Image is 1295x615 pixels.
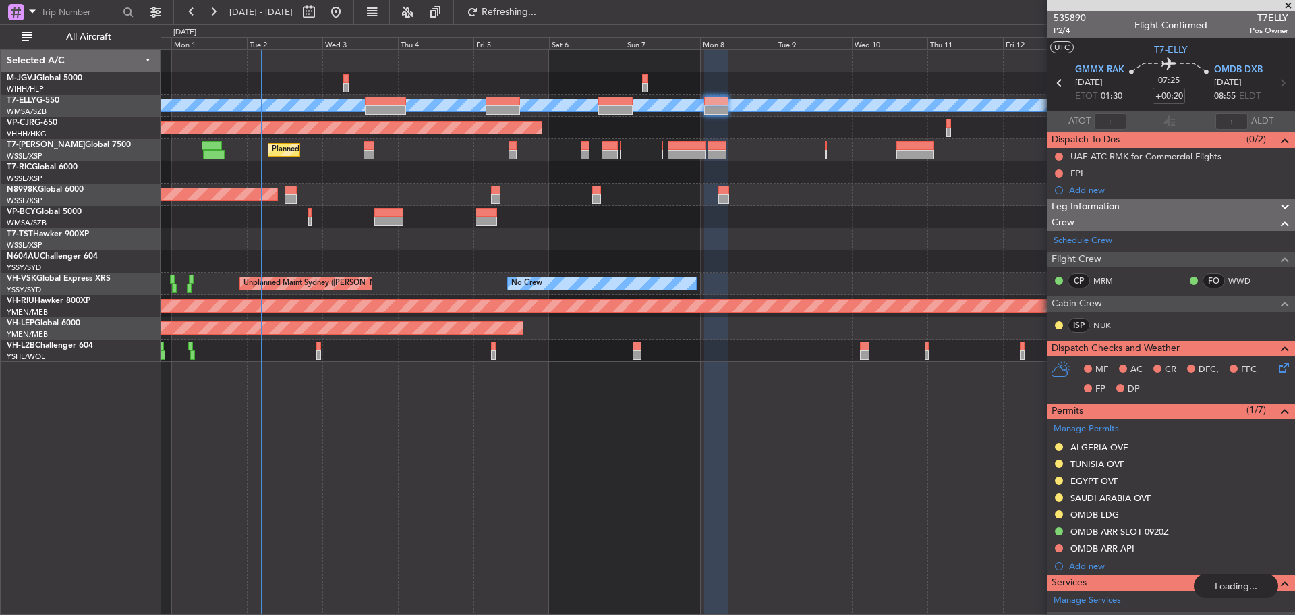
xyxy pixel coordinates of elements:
a: WSSL/XSP [7,196,42,206]
div: Sun 7 [625,37,700,49]
a: WSSL/XSP [7,240,42,250]
div: OMDB ARR API [1070,543,1134,554]
div: CP [1068,273,1090,288]
span: T7-ELLY [7,97,36,105]
a: YMEN/MEB [7,307,48,317]
div: FO [1203,273,1225,288]
span: VH-L2B [7,342,35,350]
div: Wed 3 [322,37,398,49]
span: 07:25 [1158,74,1180,88]
div: Thu 11 [927,37,1003,49]
a: VH-L2BChallenger 604 [7,342,93,350]
span: 08:55 [1214,90,1236,103]
span: Flight Crew [1052,252,1101,267]
a: YMEN/MEB [7,329,48,340]
a: M-JGVJGlobal 5000 [7,74,82,82]
span: GMMX RAK [1075,63,1124,77]
button: UTC [1050,41,1074,53]
div: Add new [1069,184,1288,196]
span: VH-VSK [7,275,36,283]
div: UAE ATC RMK for Commercial Flights [1070,151,1221,162]
input: --:-- [1094,113,1126,130]
span: N604AU [7,252,40,261]
a: T7-TSTHawker 900XP [7,230,89,238]
a: WIHH/HLP [7,84,44,95]
span: [DATE] - [DATE] [229,6,293,18]
span: Refreshing... [481,7,538,17]
div: Sat 6 [549,37,625,49]
div: TUNISIA OVF [1070,458,1124,470]
span: (1/7) [1246,403,1266,417]
span: P2/4 [1054,25,1086,36]
button: Refreshing... [461,1,542,23]
div: EGYPT OVF [1070,475,1118,487]
span: Services [1052,575,1087,591]
div: Wed 10 [852,37,927,49]
a: YSHL/WOL [7,352,45,362]
a: WSSL/XSP [7,173,42,184]
span: AC [1130,363,1143,377]
span: 535890 [1054,11,1086,25]
span: FFC [1241,363,1257,377]
div: Loading... [1194,574,1278,598]
a: VH-RIUHawker 800XP [7,297,90,305]
span: Pos Owner [1250,25,1288,36]
a: VP-CJRG-650 [7,119,57,127]
div: SAUDI ARABIA OVF [1070,492,1151,504]
span: ETOT [1075,90,1097,103]
div: Unplanned Maint Sydney ([PERSON_NAME] Intl) [243,273,409,294]
span: Permits [1052,404,1083,419]
span: M-JGVJ [7,74,36,82]
a: Manage Services [1054,594,1121,608]
a: Schedule Crew [1054,234,1112,248]
a: VH-LEPGlobal 6000 [7,319,80,327]
div: Planned Maint Dubai (Al Maktoum Intl) [272,140,405,160]
span: T7ELLY [1250,11,1288,25]
span: VP-CJR [7,119,34,127]
div: Tue 9 [776,37,851,49]
div: ALGERIA OVF [1070,442,1128,453]
div: Fri 12 [1003,37,1078,49]
span: Dispatch To-Dos [1052,132,1120,148]
span: [DATE] [1214,76,1242,90]
span: N8998K [7,186,38,194]
span: Leg Information [1052,199,1120,215]
div: No Crew [511,273,542,294]
a: WWD [1228,275,1259,287]
div: Thu 4 [398,37,473,49]
a: VH-VSKGlobal Express XRS [7,275,111,283]
span: T7-TST [7,230,33,238]
span: T7-[PERSON_NAME] [7,141,85,149]
span: VH-LEP [7,319,34,327]
input: Trip Number [41,2,119,22]
a: WSSL/XSP [7,151,42,161]
span: FP [1095,383,1105,396]
a: YSSY/SYD [7,263,41,273]
a: T7-ELLYG-550 [7,97,59,105]
a: T7-[PERSON_NAME]Global 7500 [7,141,131,149]
span: (0/2) [1246,132,1266,146]
a: VP-BCYGlobal 5000 [7,208,82,216]
button: All Aircraft [15,26,146,48]
div: OMDB ARR SLOT 0920Z [1070,526,1169,537]
div: Add new [1069,560,1288,572]
a: T7-RICGlobal 6000 [7,163,78,171]
div: Mon 8 [700,37,776,49]
a: N8998KGlobal 6000 [7,186,84,194]
span: ATOT [1068,115,1091,128]
div: Tue 2 [247,37,322,49]
span: T7-RIC [7,163,32,171]
span: 01:30 [1101,90,1122,103]
span: T7-ELLY [1154,43,1188,57]
span: VH-RIU [7,297,34,305]
a: WMSA/SZB [7,218,47,228]
span: VP-BCY [7,208,36,216]
a: YSSY/SYD [7,285,41,295]
div: Flight Confirmed [1134,18,1207,32]
span: All Aircraft [35,32,142,42]
a: WMSA/SZB [7,107,47,117]
div: ISP [1068,318,1090,333]
div: [DATE] [173,27,196,38]
div: Fri 5 [473,37,549,49]
a: N604AUChallenger 604 [7,252,98,261]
